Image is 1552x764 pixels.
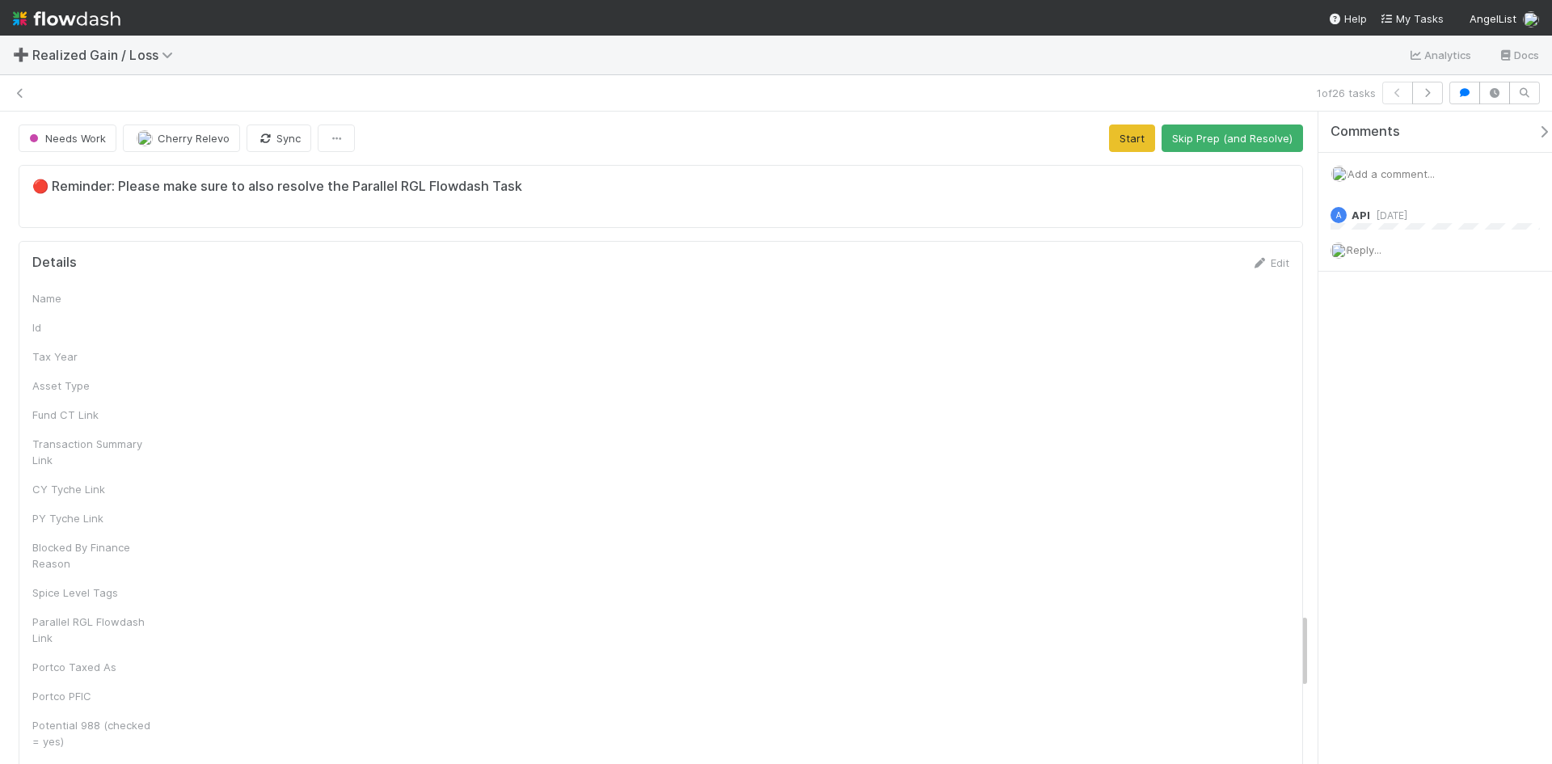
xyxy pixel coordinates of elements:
span: 1 of 26 tasks [1317,85,1376,101]
a: Analytics [1408,45,1472,65]
img: avatar_1c2f0edd-858e-4812-ac14-2a8986687c67.png [1331,243,1347,259]
img: avatar_1c2f0edd-858e-4812-ac14-2a8986687c67.png [1331,166,1347,182]
a: Docs [1498,45,1539,65]
div: Tax Year [32,348,154,365]
div: Portco Taxed As [32,659,154,675]
div: Name [32,290,154,306]
div: Transaction Summary Link [32,436,154,468]
div: API [1331,207,1347,223]
span: [DATE] [1370,209,1407,222]
h5: Details [32,255,77,271]
span: Realized Gain / Loss [32,47,181,63]
div: Id [32,319,154,336]
span: ➕ [13,48,29,61]
div: Fund CT Link [32,407,154,423]
div: Portco PFIC [32,688,154,704]
div: Potential 988 (checked = yes) [32,717,154,749]
img: avatar_1c2f0edd-858e-4812-ac14-2a8986687c67.png [1523,11,1539,27]
a: My Tasks [1380,11,1444,27]
span: My Tasks [1380,12,1444,25]
div: PY Tyche Link [32,510,154,526]
div: Spice Level Tags [32,585,154,601]
img: avatar_1c2f0edd-858e-4812-ac14-2a8986687c67.png [137,130,153,146]
div: Asset Type [32,378,154,394]
span: API [1352,209,1370,222]
div: CY Tyche Link [32,481,154,497]
h5: 🔴 Reminder: Please make sure to also resolve the Parallel RGL Flowdash Task [32,179,1289,195]
span: Reply... [1347,243,1381,256]
span: Comments [1331,124,1400,140]
span: Cherry Relevo [158,132,230,145]
div: Blocked By Finance Reason [32,539,154,572]
div: Help [1328,11,1367,27]
img: logo-inverted-e16ddd16eac7371096b0.svg [13,5,120,32]
button: Skip Prep (and Resolve) [1162,125,1303,152]
span: AngelList [1470,12,1516,25]
a: Edit [1251,256,1289,269]
span: A [1336,211,1342,220]
button: Cherry Relevo [123,125,240,152]
div: Parallel RGL Flowdash Link [32,614,154,646]
button: Sync [247,125,311,152]
span: Add a comment... [1347,167,1435,180]
button: Start [1109,125,1155,152]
